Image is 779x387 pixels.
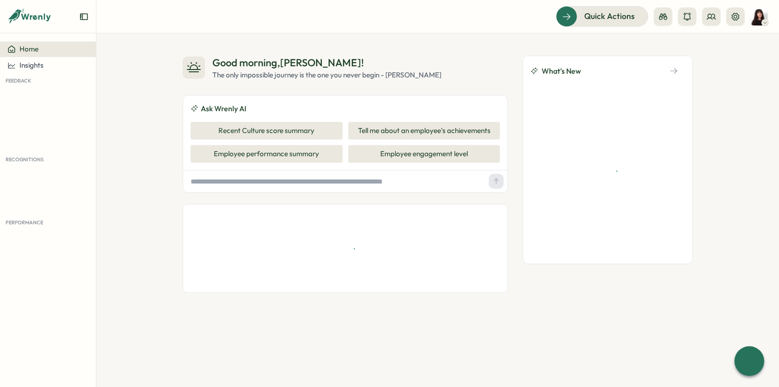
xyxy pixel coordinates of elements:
[191,145,343,163] button: Employee performance summary
[542,65,581,77] span: What's New
[201,103,246,114] span: Ask Wrenly AI
[212,70,441,80] div: The only impossible journey is the one you never begin - [PERSON_NAME]
[79,12,89,21] button: Expand sidebar
[348,145,500,163] button: Employee engagement level
[191,122,343,140] button: Recent Culture score summary
[584,10,635,22] span: Quick Actions
[348,122,500,140] button: Tell me about an employee's achievements
[556,6,648,26] button: Quick Actions
[212,56,441,70] div: Good morning , [PERSON_NAME] !
[19,44,38,53] span: Home
[19,61,44,70] span: Insights
[750,8,768,25] img: Kelly Rosa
